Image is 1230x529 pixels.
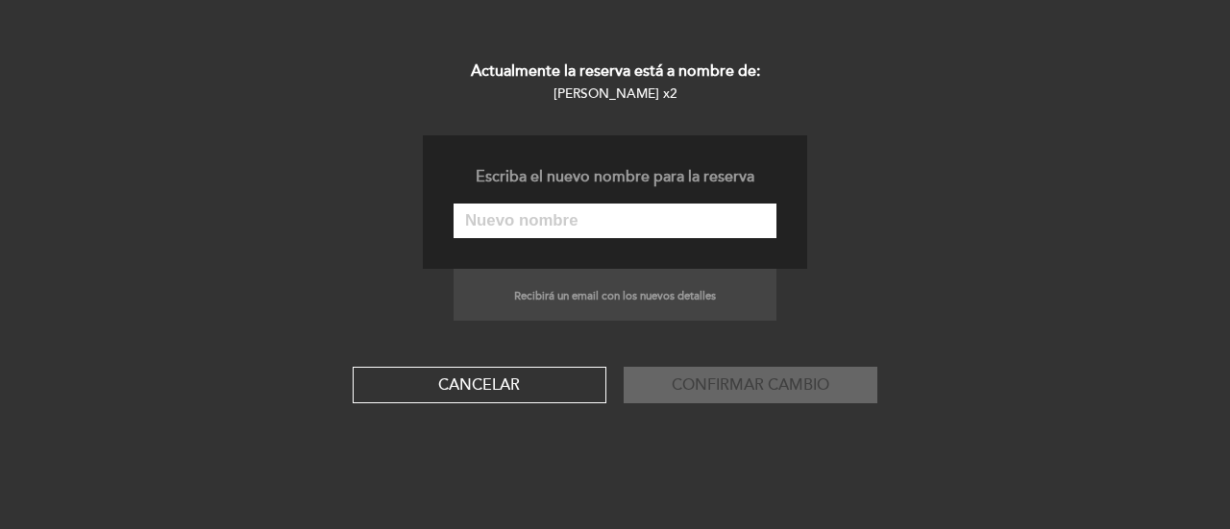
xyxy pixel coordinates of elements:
div: Escriba el nuevo nombre para la reserva [454,166,776,188]
small: [PERSON_NAME] x2 [553,85,677,102]
small: Recibirá un email con los nuevos detalles [514,289,716,302]
b: Actualmente la reserva está a nombre de: [471,61,760,81]
input: Nuevo nombre [454,204,776,238]
button: Confirmar cambio [624,367,877,403]
button: Cancelar [353,367,606,403]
